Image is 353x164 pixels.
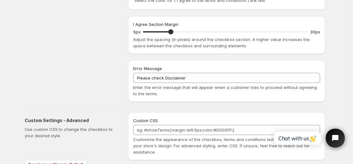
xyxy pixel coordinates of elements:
[25,126,118,139] p: Use custom CSS to change the checkbox to your desired style
[267,123,350,153] iframe: Tidio Chat
[133,37,310,48] span: Adjust the spacing (in pixels) around the checkbox section. A higher value increases the space be...
[25,117,118,124] h2: Custom Settings - Advanced
[133,29,140,35] p: 5px
[133,85,317,96] span: Enter the error message that will appear when a customer tries to proceed without agreeing to the...
[133,137,317,155] span: Customize the appearance of the checkbox, terms and conditions text, and popup to match your stor...
[133,66,162,71] span: Error Message
[133,118,158,123] span: Custom CSS
[310,29,320,35] p: 30px
[133,22,178,27] span: I Agree Section Margin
